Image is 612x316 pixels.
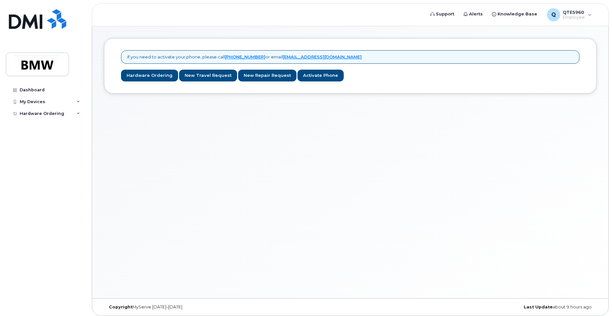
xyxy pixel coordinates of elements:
[109,305,133,309] strong: Copyright
[524,305,553,309] strong: Last Update
[121,70,178,82] a: Hardware Ordering
[432,305,597,310] div: about 9 hours ago
[297,70,344,82] a: Activate Phone
[283,54,362,59] a: [EMAIL_ADDRESS][DOMAIN_NAME]
[104,305,268,310] div: MyServe [DATE]–[DATE]
[225,54,265,59] a: [PHONE_NUMBER]
[238,70,296,82] a: New Repair Request
[179,70,237,82] a: New Travel Request
[127,54,362,60] p: If you need to activate your phone, please call or email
